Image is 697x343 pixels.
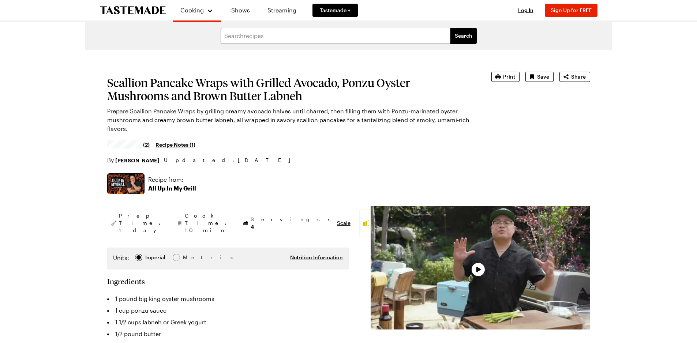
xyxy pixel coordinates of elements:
span: Tastemade + [320,7,351,14]
span: Metric [183,253,199,261]
span: Cooking [180,7,204,14]
a: 5/5 stars from 2 reviews [107,142,150,147]
p: All Up In My Grill [148,184,196,193]
span: Sign Up for FREE [551,7,592,13]
span: Prep Time: 1 day [119,212,164,234]
button: Print [491,72,520,82]
span: Search [455,32,472,39]
li: 1 1/2 cups labneh or Greek yogurt [107,316,349,328]
span: Updated : [DATE] [164,156,297,164]
button: Save recipe [525,72,554,82]
button: Cooking [180,3,214,18]
a: To Tastemade Home Page [100,6,166,15]
div: Imperial [145,253,165,261]
li: 1/2 pound butter [107,328,349,340]
span: Print [503,73,515,80]
span: (2) [143,141,150,148]
label: Units: [113,253,129,262]
button: Nutrition Information [290,254,343,261]
h1: Scallion Pancake Wraps with Grilled Avocado, Ponzu Oyster Mushrooms and Brown Butter Labneh [107,76,471,102]
p: Recipe from: [148,175,196,184]
a: Tastemade + [312,4,358,17]
div: Imperial Metric [113,253,198,264]
span: Imperial [145,253,166,261]
span: Cook Time: 10 min [185,212,230,234]
li: 1 pound big king oyster mushrooms [107,293,349,305]
a: Recipe from:All Up In My Grill [148,175,196,193]
span: Log In [518,7,533,13]
li: 1 cup ponzu sauce [107,305,349,316]
span: Servings: [251,216,333,231]
video-js: Video Player [371,206,590,329]
img: Show where recipe is used [107,173,145,194]
button: Log In [511,7,540,14]
a: [PERSON_NAME] [115,156,160,164]
span: 4 [251,223,254,230]
p: Prepare Scallion Pancake Wraps by grilling creamy avocado halves until charred, then filling them... [107,107,471,133]
button: filters [450,28,477,44]
span: Save [537,73,549,80]
button: Play Video [472,263,485,276]
span: Share [571,73,586,80]
h2: Ingredients [107,277,145,286]
a: Recipe Notes (1) [155,140,195,148]
button: Sign Up for FREE [545,4,597,17]
button: Scale [337,219,351,227]
button: Share [559,72,590,82]
p: By [107,156,160,165]
div: Metric [183,253,198,261]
